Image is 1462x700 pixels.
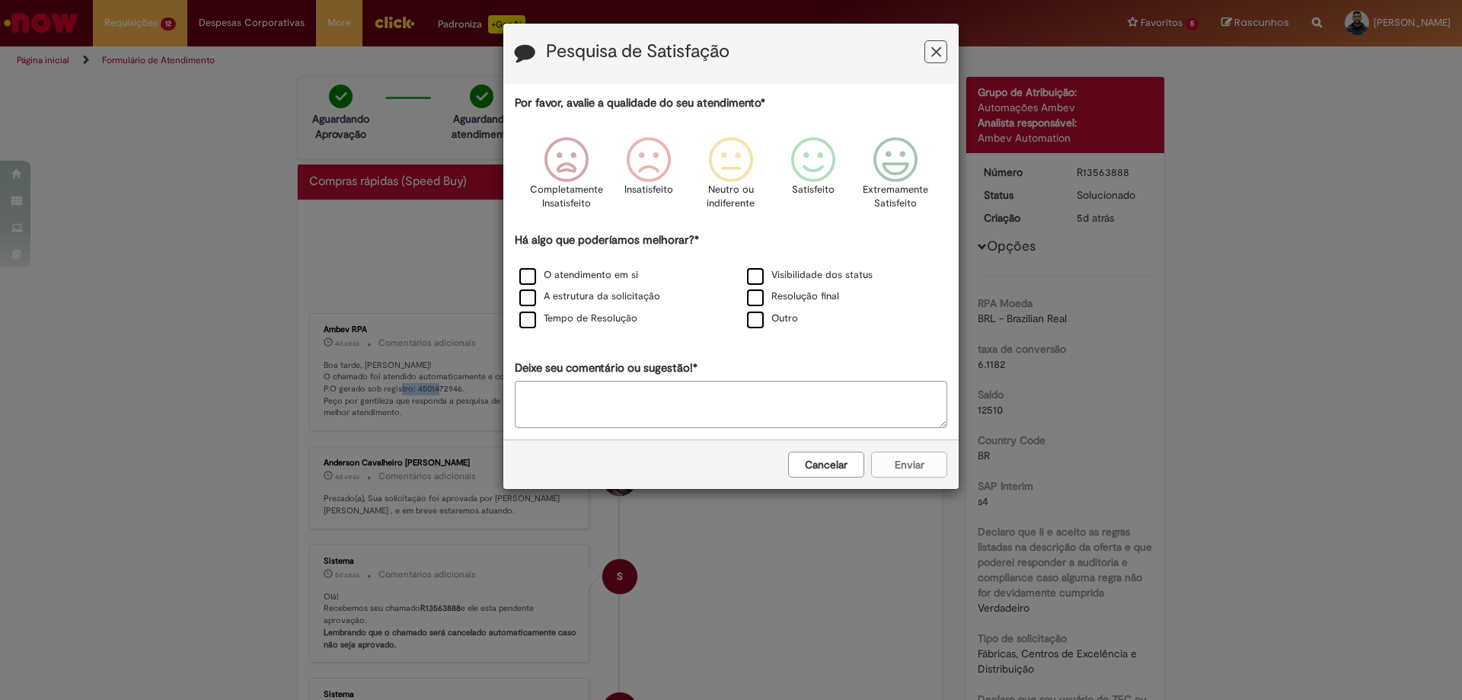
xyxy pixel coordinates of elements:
label: Resolução final [747,289,839,304]
button: Cancelar [788,452,864,478]
label: Outro [747,312,798,326]
div: Insatisfeito [610,126,688,230]
div: Há algo que poderíamos melhorar?* [515,232,947,331]
div: Extremamente Satisfeito [857,126,934,230]
label: Visibilidade dos status [747,268,873,283]
label: Tempo de Resolução [519,312,637,326]
label: O atendimento em si [519,268,638,283]
p: Neutro ou indiferente [704,183,758,211]
label: Por favor, avalie a qualidade do seu atendimento* [515,95,765,111]
p: Completamente Insatisfeito [530,183,603,211]
p: Extremamente Satisfeito [863,183,928,211]
div: Completamente Insatisfeito [527,126,605,230]
label: A estrutura da solicitação [519,289,660,304]
div: Neutro ou indiferente [692,126,770,230]
p: Satisfeito [792,183,835,197]
label: Deixe seu comentário ou sugestão!* [515,360,697,376]
label: Pesquisa de Satisfação [546,42,729,62]
div: Satisfeito [774,126,852,230]
p: Insatisfeito [624,183,673,197]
